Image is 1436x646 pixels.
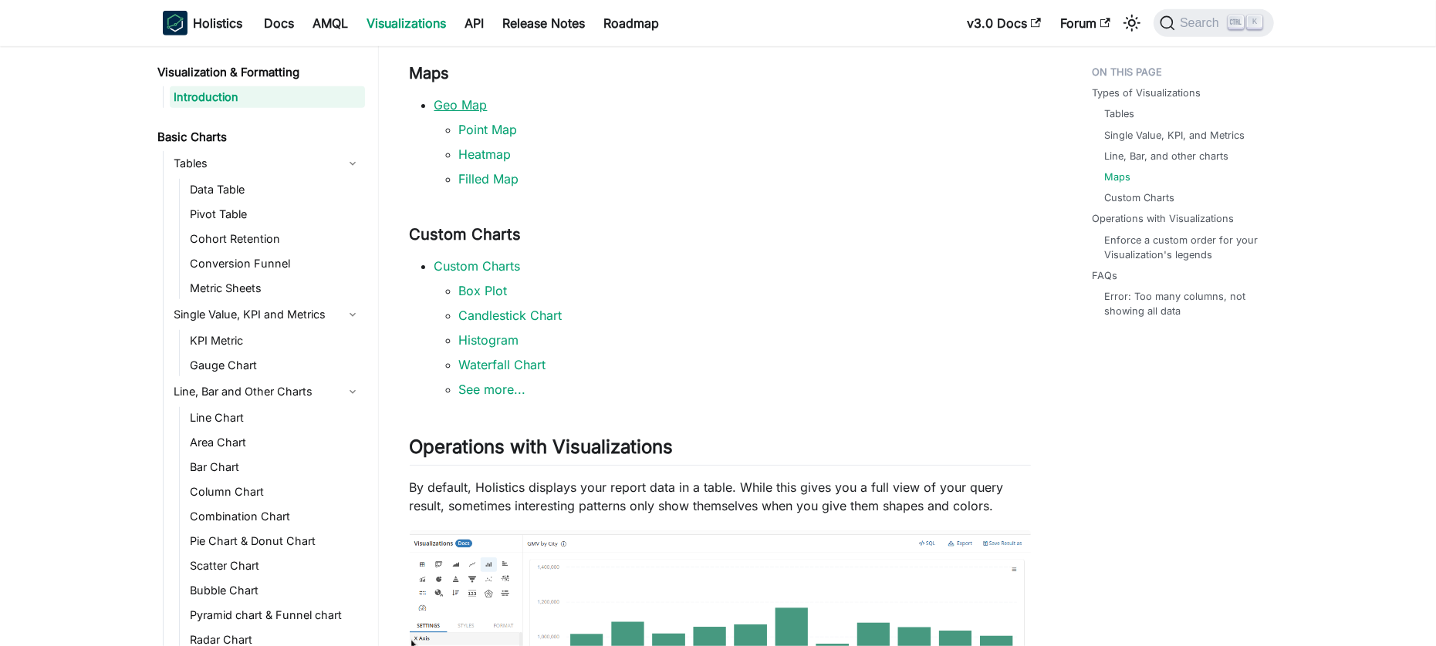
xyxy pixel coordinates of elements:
[186,481,365,503] a: Column Chart
[410,478,1031,515] p: By default, Holistics displays your report data in a table. While this gives you a full view of y...
[186,604,365,626] a: Pyramid chart & Funnel chart
[186,253,365,274] a: Conversion Funnel
[1247,15,1262,29] kbd: K
[459,283,508,298] a: Box Plot
[186,179,365,200] a: Data Table
[494,11,595,35] a: Release Notes
[1105,128,1245,143] a: Single Value, KPI, and Metrics
[1093,268,1118,283] a: FAQs
[1105,149,1229,163] a: Line, Bar, and other charts
[186,228,365,250] a: Cohort Retention
[459,332,519,348] a: Histogram
[434,97,488,113] a: Geo Map
[170,86,365,108] a: Introduction
[255,11,304,35] a: Docs
[147,46,379,646] nav: Docs sidebar
[1105,190,1175,205] a: Custom Charts
[1120,11,1144,35] button: Switch between dark and light mode (currently light mode)
[958,11,1051,35] a: v3.0 Docs
[410,436,1031,465] h2: Operations with Visualizations
[459,308,563,323] a: Candlestick Chart
[170,379,365,404] a: Line, Bar and Other Charts
[1154,9,1273,37] button: Search (Ctrl+K)
[186,555,365,577] a: Scatter Chart
[1093,86,1201,100] a: Types of Visualizations
[186,407,365,429] a: Line Chart
[456,11,494,35] a: API
[186,204,365,225] a: Pivot Table
[459,357,546,372] a: Waterfall Chart
[186,580,365,601] a: Bubble Chart
[186,355,365,376] a: Gauge Chart
[186,432,365,453] a: Area Chart
[410,225,1031,244] h3: Custom Charts
[1105,106,1135,121] a: Tables
[459,146,512,162] a: Heatmap
[170,151,365,176] a: Tables
[459,382,526,397] a: See more...
[434,258,521,274] a: Custom Charts
[459,171,519,187] a: Filled Map
[186,278,365,299] a: Metric Sheets
[1105,170,1131,184] a: Maps
[194,14,243,32] b: Holistics
[154,126,365,148] a: Basic Charts
[1093,211,1235,226] a: Operations with Visualizations
[1105,289,1259,318] a: Error: Too many columns, not showing all data
[186,530,365,552] a: Pie Chart & Donut Chart
[1175,16,1228,30] span: Search
[154,62,365,83] a: Visualization & Formatting
[1105,233,1259,262] a: Enforce a custom order for your Visualization's legends
[163,11,243,35] a: HolisticsHolistics
[358,11,456,35] a: Visualizations
[1051,11,1120,35] a: Forum
[304,11,358,35] a: AMQL
[186,330,365,352] a: KPI Metric
[459,122,518,137] a: Point Map
[186,506,365,527] a: Combination Chart
[186,456,365,478] a: Bar Chart
[410,64,1031,83] h3: Maps
[595,11,669,35] a: Roadmap
[170,302,365,327] a: Single Value, KPI and Metrics
[163,11,188,35] img: Holistics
